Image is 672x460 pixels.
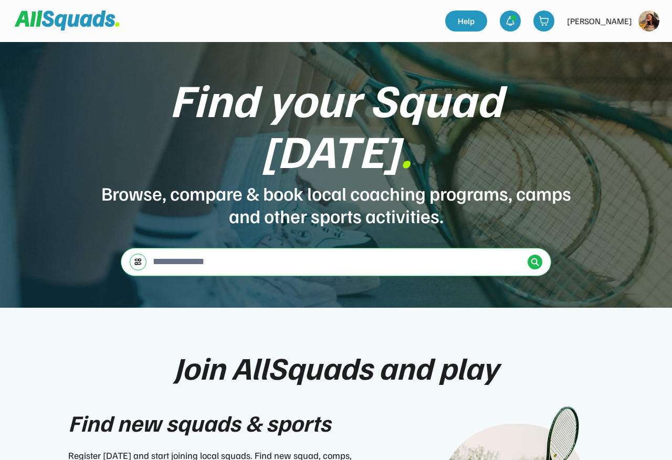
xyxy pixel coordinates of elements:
[68,405,331,440] div: Find new squads & sports
[567,15,632,27] div: [PERSON_NAME]
[15,11,120,30] img: Squad%20Logo.svg
[531,258,539,266] img: Icon%20%2838%29.svg
[539,16,549,26] img: shopping-cart-01%20%281%29.svg
[100,74,572,175] div: Find your Squad [DATE]
[638,11,659,32] img: https%3A%2F%2F94044dc9e5d3b3599ffa5e2d56a015ce.cdn.bubble.io%2Ff1755042809619x304310699032820350%...
[505,16,516,26] img: bell-03%20%281%29.svg
[134,258,142,266] img: settings-03.svg
[400,121,412,179] font: .
[100,182,572,227] div: Browse, compare & book local coaching programs, camps and other sports activities.
[445,11,487,32] a: Help
[174,350,498,384] div: Join AllSquads and play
